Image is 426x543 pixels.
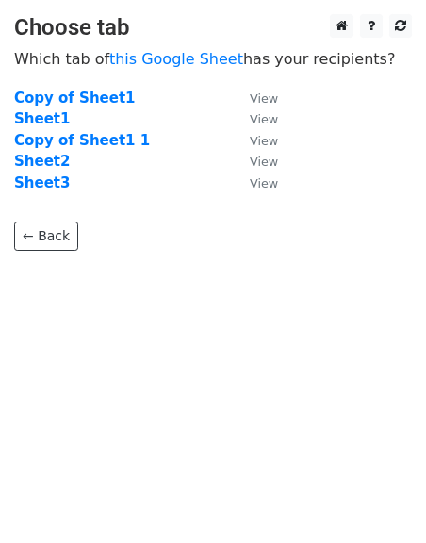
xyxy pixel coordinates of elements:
a: Copy of Sheet1 [14,90,136,107]
small: View [250,91,278,106]
a: Copy of Sheet1 1 [14,132,150,149]
small: View [250,155,278,169]
h3: Choose tab [14,14,412,41]
a: Sheet2 [14,153,70,170]
small: View [250,112,278,126]
a: View [231,110,278,127]
a: Sheet3 [14,174,70,191]
p: Which tab of has your recipients? [14,49,412,69]
a: Sheet1 [14,110,70,127]
a: View [231,90,278,107]
small: View [250,134,278,148]
a: this Google Sheet [109,50,243,68]
a: ← Back [14,222,78,251]
a: View [231,132,278,149]
a: View [231,174,278,191]
small: View [250,176,278,190]
a: View [231,153,278,170]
